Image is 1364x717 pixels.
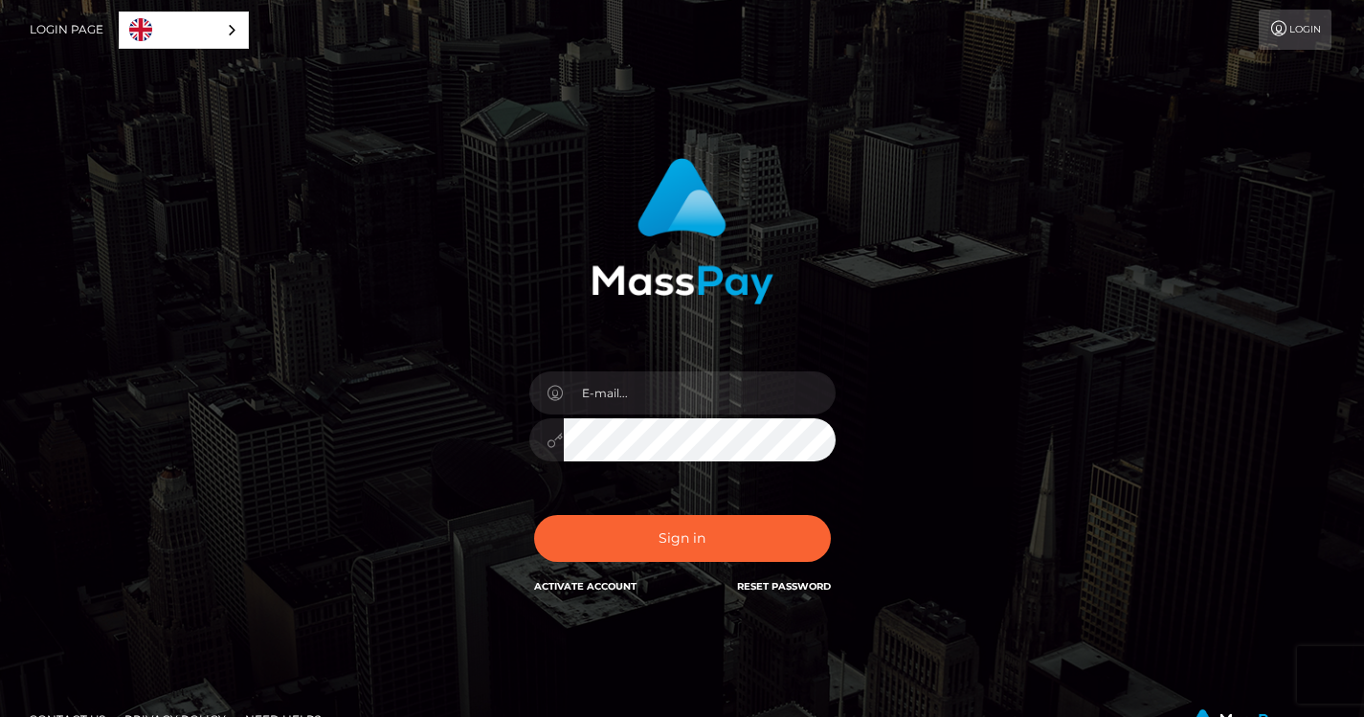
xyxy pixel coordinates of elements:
a: Login Page [30,10,103,50]
button: Sign in [534,515,831,562]
a: English [120,12,248,48]
div: Language [119,11,249,49]
a: Activate Account [534,580,637,593]
a: Reset Password [737,580,831,593]
img: MassPay Login [592,158,773,304]
input: E-mail... [564,371,836,415]
a: Login [1259,10,1331,50]
aside: Language selected: English [119,11,249,49]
